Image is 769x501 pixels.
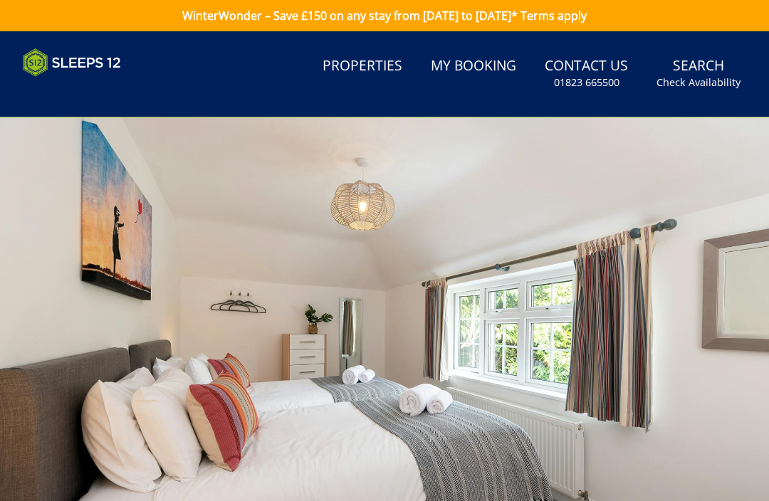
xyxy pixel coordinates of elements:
[656,75,741,90] small: Check Availability
[651,51,746,97] a: SearchCheck Availability
[16,85,165,97] iframe: Customer reviews powered by Trustpilot
[554,75,619,90] small: 01823 665500
[317,51,408,83] a: Properties
[425,51,522,83] a: My Booking
[539,51,634,97] a: Contact Us01823 665500
[23,48,121,77] img: Sleeps 12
